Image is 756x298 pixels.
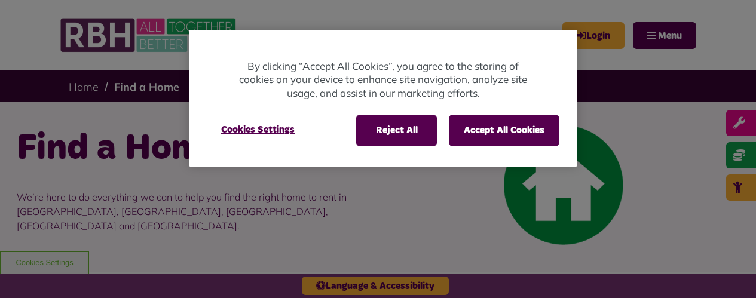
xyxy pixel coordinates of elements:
div: Cookie banner [189,30,577,167]
p: By clicking “Accept All Cookies”, you agree to the storing of cookies on your device to enhance s... [237,60,529,100]
button: Reject All [356,115,437,146]
button: Accept All Cookies [449,115,559,146]
button: Cookies Settings [207,115,309,145]
div: Privacy [189,30,577,167]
